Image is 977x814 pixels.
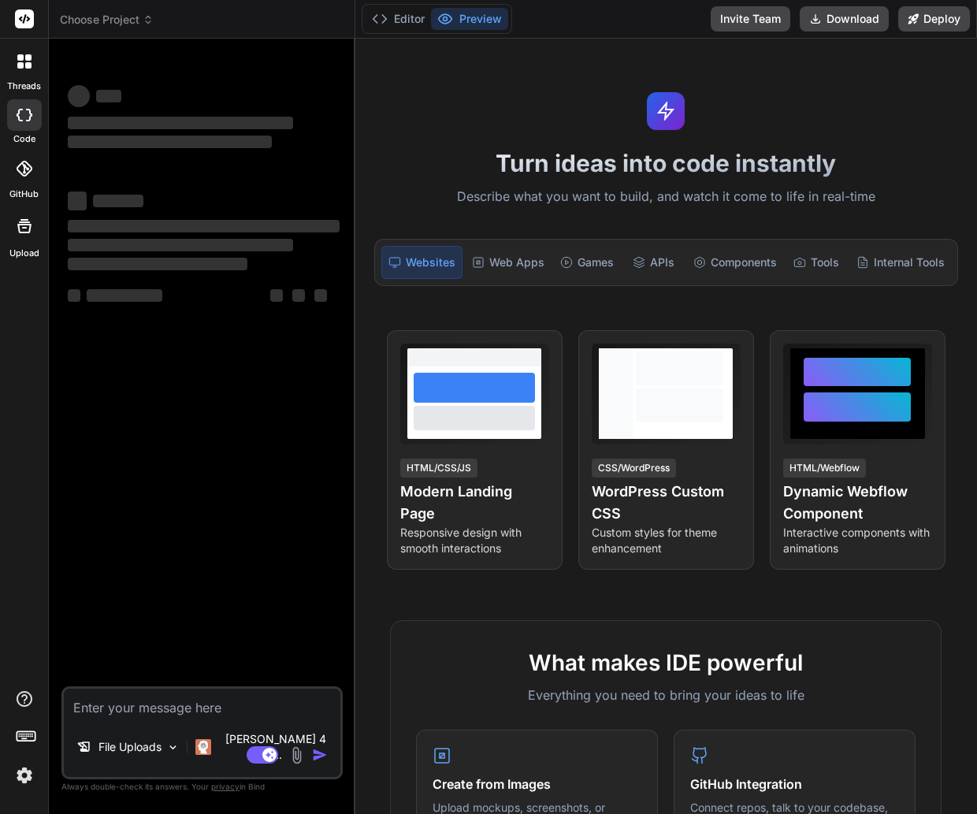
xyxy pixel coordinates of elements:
[783,481,932,525] h4: Dynamic Webflow Component
[592,525,741,556] p: Custom styles for theme enhancement
[166,741,180,754] img: Pick Models
[786,246,847,279] div: Tools
[431,8,508,30] button: Preview
[87,289,162,302] span: ‌
[68,136,272,148] span: ‌
[217,731,334,763] p: [PERSON_NAME] 4 S..
[800,6,889,32] button: Download
[288,746,306,764] img: attachment
[416,646,916,679] h2: What makes IDE powerful
[68,220,340,232] span: ‌
[9,188,39,201] label: GitHub
[312,747,328,763] img: icon
[554,246,620,279] div: Games
[68,258,247,270] span: ‌
[783,459,866,478] div: HTML/Webflow
[400,481,549,525] h4: Modern Landing Page
[68,239,293,251] span: ‌
[711,6,790,32] button: Invite Team
[783,525,932,556] p: Interactive components with animations
[9,247,39,260] label: Upload
[365,187,968,207] p: Describe what you want to build, and watch it come to life in real-time
[7,80,41,93] label: threads
[61,779,343,794] p: Always double-check its answers. Your in Bind
[13,132,35,146] label: code
[68,85,90,107] span: ‌
[96,90,121,102] span: ‌
[400,525,549,556] p: Responsive design with smooth interactions
[898,6,970,32] button: Deploy
[270,289,283,302] span: ‌
[365,149,968,177] h1: Turn ideas into code instantly
[592,459,676,478] div: CSS/WordPress
[466,246,551,279] div: Web Apps
[623,246,684,279] div: APIs
[68,289,80,302] span: ‌
[433,775,641,794] h4: Create from Images
[195,739,211,755] img: Claude 4 Sonnet
[314,289,327,302] span: ‌
[11,762,38,789] img: settings
[68,117,293,129] span: ‌
[93,195,143,207] span: ‌
[381,246,462,279] div: Websites
[690,775,899,794] h4: GitHub Integration
[60,12,154,28] span: Choose Project
[68,191,87,210] span: ‌
[366,8,431,30] button: Editor
[687,246,783,279] div: Components
[98,739,162,755] p: File Uploads
[416,686,916,704] p: Everything you need to bring your ideas to life
[400,459,477,478] div: HTML/CSS/JS
[850,246,951,279] div: Internal Tools
[211,782,240,791] span: privacy
[592,481,741,525] h4: WordPress Custom CSS
[292,289,305,302] span: ‌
